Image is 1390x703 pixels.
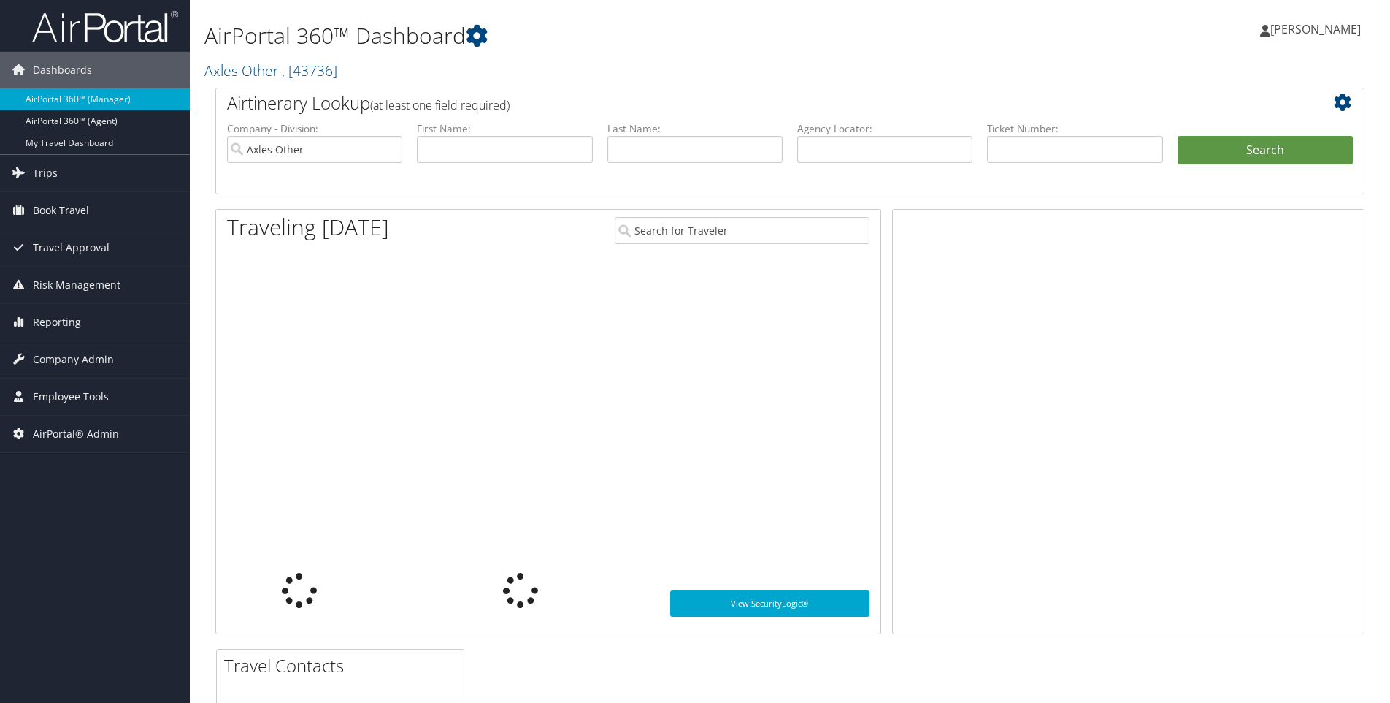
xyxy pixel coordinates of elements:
[33,304,81,341] span: Reporting
[33,192,89,229] span: Book Travel
[227,212,389,243] h1: Traveling [DATE]
[33,155,58,191] span: Trips
[33,341,114,378] span: Company Admin
[227,121,402,136] label: Company - Division:
[224,653,464,678] h2: Travel Contacts
[33,379,109,415] span: Employee Tools
[1178,136,1353,165] button: Search
[204,61,337,80] a: Axles Other
[33,229,110,266] span: Travel Approval
[1260,7,1375,51] a: [PERSON_NAME]
[797,121,972,136] label: Agency Locator:
[417,121,592,136] label: First Name:
[1270,21,1361,37] span: [PERSON_NAME]
[607,121,783,136] label: Last Name:
[33,267,120,303] span: Risk Management
[370,97,510,113] span: (at least one field required)
[227,91,1257,115] h2: Airtinerary Lookup
[204,20,985,51] h1: AirPortal 360™ Dashboard
[282,61,337,80] span: , [ 43736 ]
[33,52,92,88] span: Dashboards
[32,9,178,44] img: airportal-logo.png
[33,416,119,452] span: AirPortal® Admin
[987,121,1162,136] label: Ticket Number:
[615,217,869,244] input: Search for Traveler
[670,590,869,617] a: View SecurityLogic®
